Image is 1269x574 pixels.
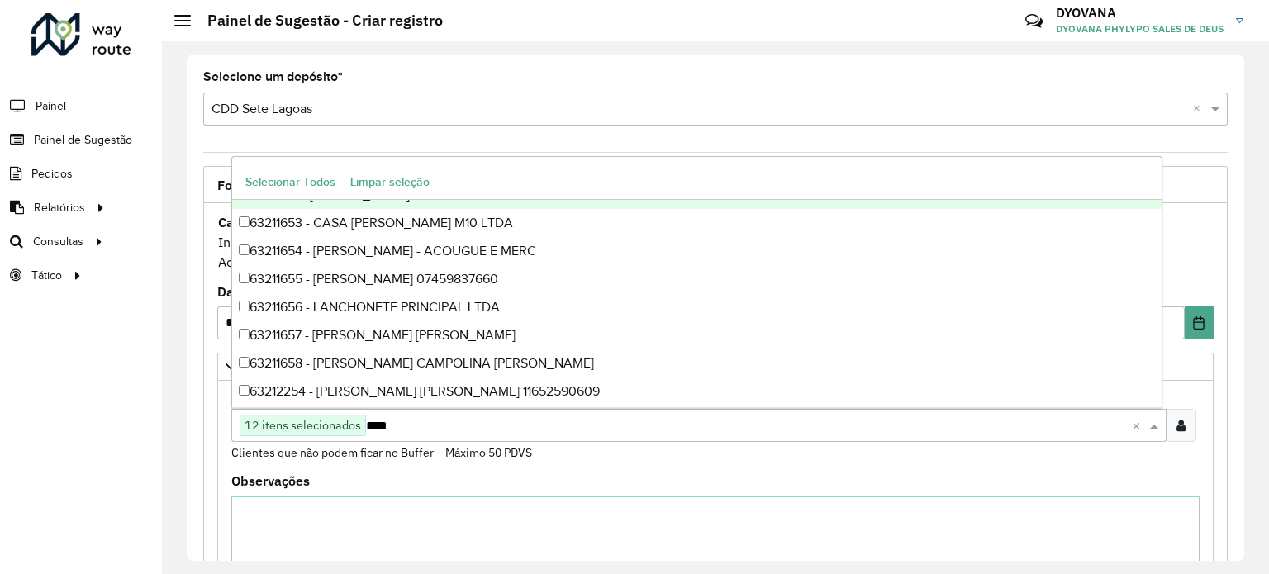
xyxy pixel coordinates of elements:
button: Limpar seleção [343,169,437,195]
div: 63211655 - [PERSON_NAME] 07459837660 [232,265,1162,293]
span: Painel [36,97,66,115]
a: Contato Rápido [1016,3,1052,39]
strong: Cadastro Painel de sugestão de roteirização: [218,214,491,230]
div: 63212254 - [PERSON_NAME] [PERSON_NAME] 11652590609 [232,377,1162,406]
span: Clear all [1193,99,1207,119]
label: Selecione um depósito [203,67,343,87]
div: Informe a data de inicio, fim e preencha corretamente os campos abaixo. Ao final, você irá pré-vi... [217,211,1214,273]
span: Painel de Sugestão [34,131,132,149]
div: 63211654 - [PERSON_NAME] - ACOUGUE E MERC [232,237,1162,265]
div: 63211656 - LANCHONETE PRINCIPAL LTDA [232,293,1162,321]
span: Clear all [1132,415,1146,435]
div: 63211658 - [PERSON_NAME] CAMPOLINA [PERSON_NAME] [232,349,1162,377]
a: Priorizar Cliente - Não podem ficar no buffer [217,353,1214,381]
span: Consultas [33,233,83,250]
label: Observações [231,471,310,491]
h2: Painel de Sugestão - Criar registro [191,12,443,30]
div: 63211657 - [PERSON_NAME] [PERSON_NAME] [232,321,1162,349]
span: Tático [31,267,62,284]
ng-dropdown-panel: Options list [231,156,1162,408]
div: 63211653 - CASA [PERSON_NAME] M10 LTDA [232,209,1162,237]
span: DYOVANA PHYLYPO SALES DE DEUS [1056,21,1224,36]
label: Data de Vigência Inicial [217,282,368,301]
span: Pedidos [31,165,73,183]
button: Selecionar Todos [238,169,343,195]
h3: DYOVANA [1056,5,1224,21]
span: Formulário Painel de Sugestão [217,178,404,192]
small: Clientes que não podem ficar no Buffer – Máximo 50 PDVS [231,445,532,460]
button: Choose Date [1185,306,1214,339]
span: 12 itens selecionados [240,415,365,435]
span: Relatórios [34,199,85,216]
